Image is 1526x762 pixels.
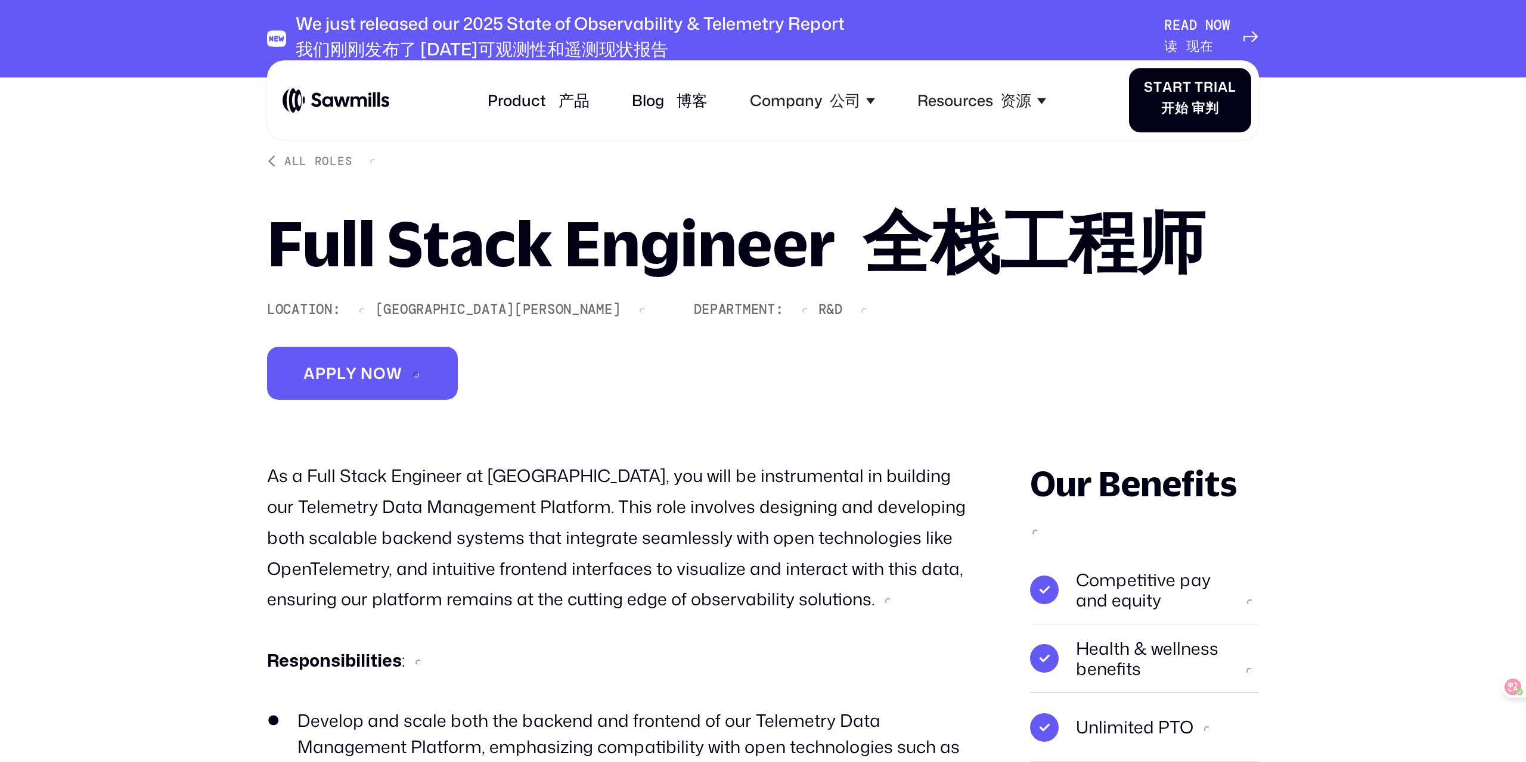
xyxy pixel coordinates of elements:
[1189,18,1198,34] span: D
[267,154,379,168] a: All roles
[326,364,337,382] span: p
[1153,80,1162,96] span: t
[863,206,1205,279] font: 全栈工程师
[1173,80,1183,96] span: r
[694,302,811,318] div: Department:
[1030,556,1259,624] li: Competitive pay and equity
[1164,18,1173,34] span: R
[818,302,870,318] div: R&D
[361,364,373,382] span: n
[267,653,402,670] strong: Responsibilities
[559,89,590,111] font: 产品
[677,89,708,111] font: 博客
[1218,80,1228,96] span: a
[267,645,969,677] p: :
[296,13,845,64] div: We just released our 2025 State of Observability & Telemetry Report
[386,364,402,382] span: w
[315,364,326,382] span: p
[1162,80,1173,96] span: a
[739,80,887,121] div: Company 公司
[1030,624,1259,693] li: Health & wellness benefits
[906,80,1057,121] div: Resources 资源
[337,364,346,382] span: l
[621,80,719,121] a: Blog 博客
[284,154,379,168] div: All roles
[1183,80,1192,96] span: t
[1181,18,1189,34] span: A
[1186,39,1214,55] span: 现在
[1161,101,1189,117] span: 开始
[476,80,601,121] a: Product 产品
[1195,80,1204,96] span: T
[1000,89,1031,111] font: 资源
[1164,18,1259,60] a: READNOW读​​​现在​​
[750,91,861,110] div: Company
[1192,101,1219,117] span: 审判
[1030,693,1259,761] li: Unlimited PTO
[376,302,648,318] div: [GEOGRAPHIC_DATA][PERSON_NAME]
[830,89,861,111] font: 公司
[267,302,368,318] div: Location:
[1214,18,1222,34] span: O
[1129,69,1251,133] a: StartTrial开始审判
[1144,80,1153,96] span: S
[267,461,969,615] p: As a Full Stack Engineer at [GEOGRAPHIC_DATA], you will be instrumental in building our Telemetry...
[346,364,357,382] span: y
[917,91,1031,110] div: Resources
[1222,18,1230,34] span: W
[1214,80,1218,96] span: i
[296,37,668,61] font: 我们刚刚发布了 [DATE]可观测性和遥测现状报告
[1228,80,1236,96] span: l
[373,364,386,382] span: o
[1173,18,1181,34] span: E
[267,212,1205,274] h1: Full Stack Engineer
[303,364,315,382] span: A
[1030,461,1259,552] div: Our Benefits
[1204,80,1214,96] span: r
[267,347,458,399] a: Applynow
[1205,18,1214,34] span: N
[1164,39,1178,55] span: 读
